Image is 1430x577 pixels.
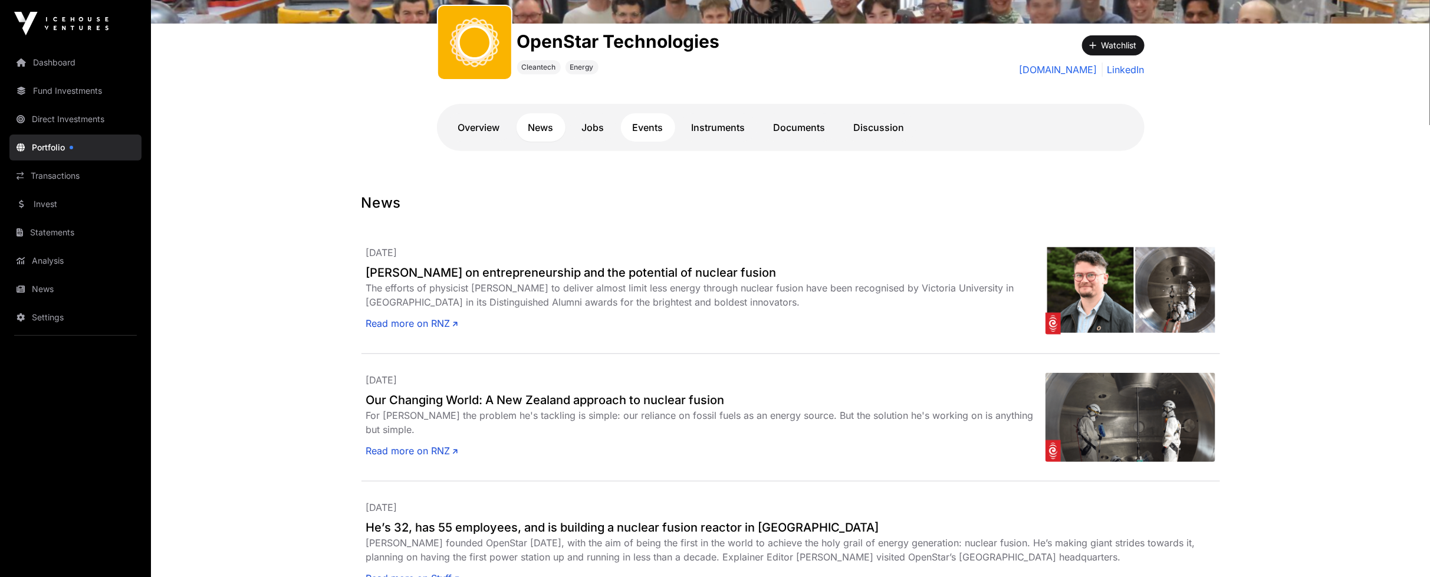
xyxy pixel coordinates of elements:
button: Watchlist [1082,35,1145,55]
a: News [517,113,566,142]
a: Analysis [9,248,142,274]
span: Cleantech [522,63,556,72]
a: Dashboard [9,50,142,76]
a: Transactions [9,163,142,189]
a: Statements [9,219,142,245]
a: Overview [446,113,512,142]
img: 4K2QY7R_CEO_of_Openstar_Technologies_Ratu_Mataira_and_its_nuclear_fusion_reactor_in_Wellington_jp... [1046,245,1215,335]
a: [PERSON_NAME] on entrepreneurship and the potential of nuclear fusion [366,264,1046,281]
a: Settings [9,304,142,330]
nav: Tabs [446,113,1135,142]
p: [DATE] [366,373,1046,387]
iframe: Chat Widget [1371,520,1430,577]
div: チャットウィジェット [1371,520,1430,577]
div: [PERSON_NAME] founded OpenStar [DATE], with the aim of being the first in the world to achieve th... [366,536,1215,564]
h1: OpenStar Technologies [517,31,720,52]
a: Read more on RNZ [366,316,458,330]
a: Invest [9,191,142,217]
a: Instruments [680,113,757,142]
div: The efforts of physicist [PERSON_NAME] to deliver almost limit less energy through nuclear fusion... [366,281,1046,309]
p: [DATE] [366,500,1215,514]
a: Documents [762,113,837,142]
img: OpenStar.svg [443,11,507,74]
a: News [9,276,142,302]
p: [DATE] [366,245,1046,260]
a: Portfolio [9,135,142,160]
span: Energy [570,63,594,72]
a: LinkedIn [1102,63,1145,77]
div: For [PERSON_NAME] the problem he's tackling is simple: our reliance on fossil fuels as an energy ... [366,408,1046,437]
a: Our Changing World: A New Zealand approach to nuclear fusion [366,392,1046,408]
a: Read more on RNZ [366,444,458,458]
img: 4KVY2L8_1_jpg.png [1046,373,1215,462]
a: Jobs [570,113,616,142]
a: [DOMAIN_NAME] [1020,63,1097,77]
h1: News [361,194,1220,212]
a: Discussion [842,113,916,142]
a: He’s 32, has 55 employees, and is building a nuclear fusion reactor in [GEOGRAPHIC_DATA] [366,519,1215,536]
a: Events [621,113,675,142]
a: Fund Investments [9,78,142,104]
a: Direct Investments [9,106,142,132]
img: Icehouse Ventures Logo [14,12,109,35]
